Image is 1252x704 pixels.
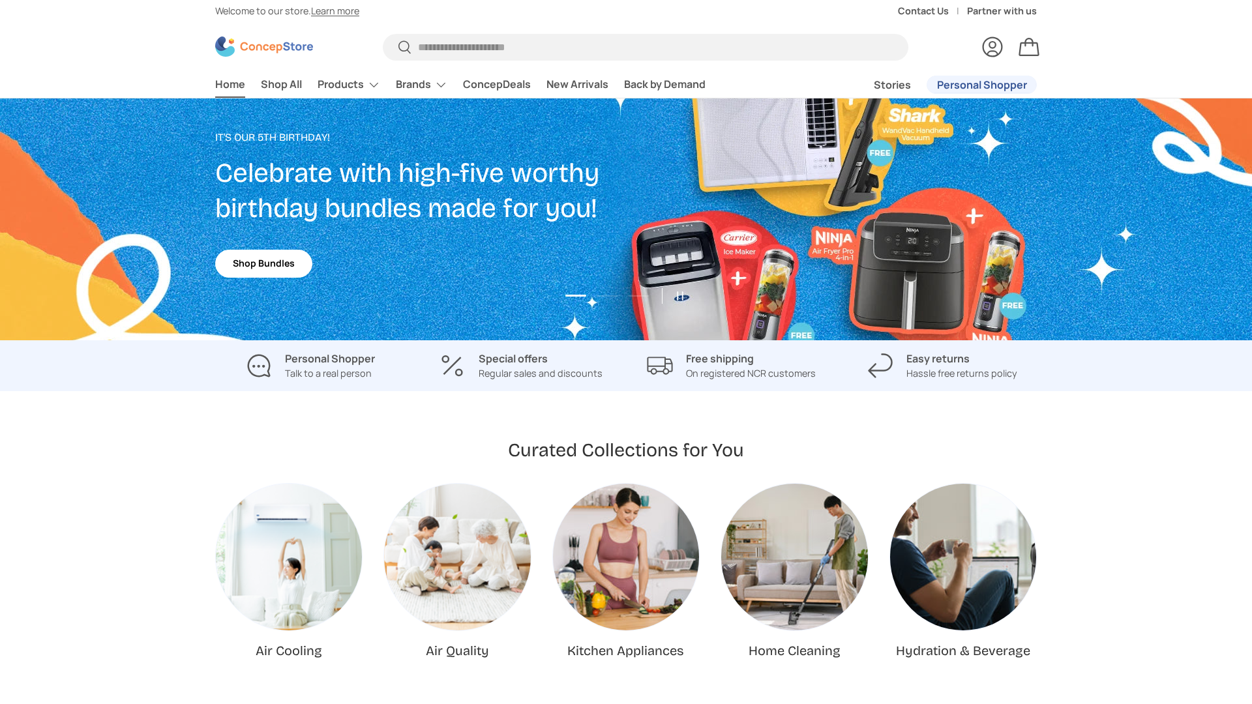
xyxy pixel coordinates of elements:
p: On registered NCR customers [686,366,816,381]
a: Free shipping On registered NCR customers [636,351,826,381]
a: Easy returns Hassle free returns policy [847,351,1037,381]
a: Hydration & Beverage [890,484,1036,630]
a: Home [215,72,245,97]
a: Personal Shopper Talk to a real person [215,351,405,381]
a: Personal Shopper [927,76,1037,94]
p: Hassle free returns policy [906,366,1017,381]
summary: Brands [388,72,455,98]
a: Products [318,72,380,98]
strong: Easy returns [906,351,970,366]
nav: Primary [215,72,706,98]
h2: Curated Collections for You [508,438,744,462]
a: Home Cleaning [721,484,867,630]
a: Learn more [311,5,359,17]
h2: Celebrate with high-five worthy birthday bundles made for you! [215,156,626,226]
a: Back by Demand [624,72,706,97]
p: It's our 5th Birthday! [215,130,626,145]
strong: Special offers [479,351,548,366]
a: Shop All [261,72,302,97]
strong: Personal Shopper [285,351,375,366]
a: Kitchen Appliances [567,643,684,658]
img: ConcepStore [215,37,313,57]
a: Air Quality [426,643,489,658]
a: Brands [396,72,447,98]
a: Special offers Regular sales and discounts [426,351,616,381]
a: Shop Bundles [215,250,312,278]
summary: Products [310,72,388,98]
a: Home Cleaning [749,643,841,658]
a: ConcepDeals [463,72,531,97]
nav: Secondary [842,72,1037,98]
span: Personal Shopper [937,80,1027,90]
a: Contact Us [898,4,967,18]
a: New Arrivals [546,72,608,97]
strong: Free shipping [686,351,754,366]
img: Air Cooling | ConcepStore [216,484,362,630]
a: Stories [874,72,911,98]
a: Air Cooling [216,484,362,630]
a: Air Cooling [256,643,322,658]
img: Air Quality [384,484,530,630]
a: Kitchen Appliances [553,484,699,630]
p: Talk to a real person [285,366,375,381]
p: Regular sales and discounts [479,366,603,381]
p: Welcome to our store. [215,4,359,18]
a: Hydration & Beverage [896,643,1030,658]
a: Partner with us [967,4,1037,18]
